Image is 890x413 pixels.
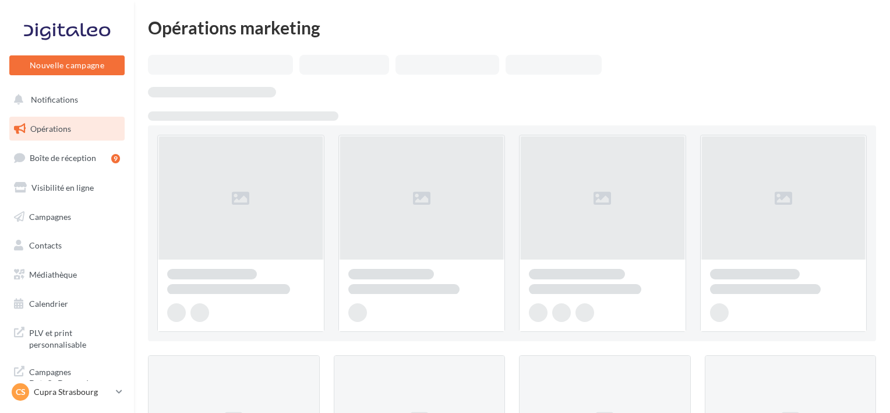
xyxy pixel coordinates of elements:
[7,292,127,316] a: Calendrier
[29,240,62,250] span: Contacts
[7,117,127,141] a: Opérations
[34,386,111,398] p: Cupra Strasbourg
[111,154,120,163] div: 9
[9,55,125,75] button: Nouvelle campagne
[7,359,127,394] a: Campagnes DataOnDemand
[29,364,120,389] span: Campagnes DataOnDemand
[29,325,120,350] span: PLV et print personnalisable
[30,124,71,134] span: Opérations
[7,262,127,287] a: Médiathèque
[29,211,71,221] span: Campagnes
[31,94,78,104] span: Notifications
[7,87,122,112] button: Notifications
[148,19,876,36] div: Opérations marketing
[29,299,68,309] span: Calendrier
[31,183,94,192] span: Visibilité en ligne
[7,233,127,258] a: Contacts
[16,386,26,398] span: CS
[7,320,127,355] a: PLV et print personnalisable
[30,153,96,163] span: Boîte de réception
[7,145,127,170] a: Boîte de réception9
[7,205,127,229] a: Campagnes
[7,176,127,200] a: Visibilité en ligne
[29,269,77,279] span: Médiathèque
[9,381,125,403] a: CS Cupra Strasbourg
